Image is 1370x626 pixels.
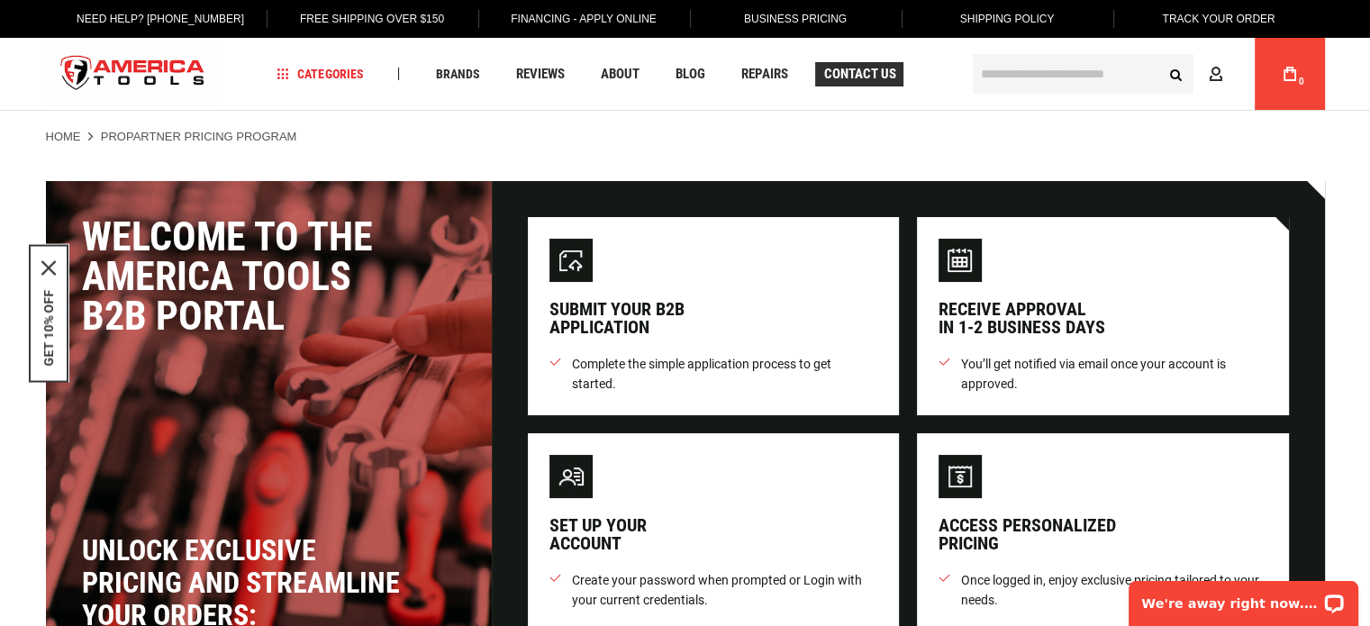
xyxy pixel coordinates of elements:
div: Welcome to the America Tools B2B Portal [82,217,456,336]
span: 0 [1299,77,1304,86]
div: Access personalized pricing [939,516,1116,552]
span: Reviews [515,68,564,81]
button: Close [41,260,56,275]
span: Repairs [740,68,787,81]
div: Set up your account [549,516,647,552]
a: About [592,62,647,86]
div: Submit your B2B application [549,300,685,336]
span: Create your password when prompted or Login with your current credentials. [572,570,878,610]
svg: close icon [41,260,56,275]
a: 0 [1273,38,1307,110]
span: Contact Us [823,68,895,81]
img: America Tools [46,41,221,108]
a: Blog [667,62,712,86]
div: Receive approval in 1-2 business days [939,300,1105,336]
span: Categories [277,68,363,80]
a: Home [46,129,81,145]
span: Blog [675,68,704,81]
span: About [600,68,639,81]
a: Categories [268,62,371,86]
span: Shipping Policy [960,13,1055,25]
iframe: LiveChat chat widget [1117,569,1370,626]
a: Contact Us [815,62,903,86]
strong: ProPartner Pricing Program [101,130,297,143]
span: Once logged in, enjoy exclusive pricing tailored to your needs. [961,570,1267,610]
a: Repairs [732,62,795,86]
a: Reviews [507,62,572,86]
a: Brands [427,62,487,86]
span: You’ll get notified via email once your account is approved. [961,354,1267,394]
button: Search [1159,57,1193,91]
a: store logo [46,41,221,108]
button: GET 10% OFF [41,289,56,366]
span: Complete the simple application process to get started. [572,354,878,394]
span: Brands [435,68,479,80]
